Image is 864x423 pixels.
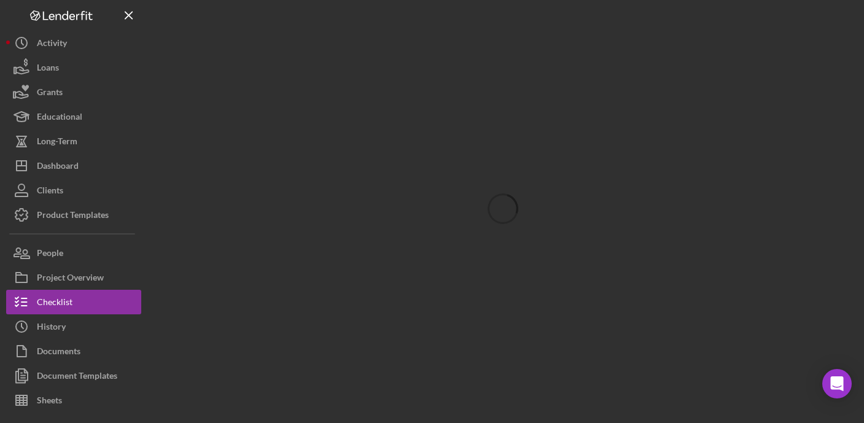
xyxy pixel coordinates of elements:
button: Checklist [6,290,141,314]
div: History [37,314,66,342]
button: Product Templates [6,203,141,227]
button: Long-Term [6,129,141,153]
button: Documents [6,339,141,363]
button: Loans [6,55,141,80]
button: Clients [6,178,141,203]
div: Checklist [37,290,72,317]
div: Activity [37,31,67,58]
button: Project Overview [6,265,141,290]
button: Grants [6,80,141,104]
button: Sheets [6,388,141,413]
div: Sheets [37,388,62,416]
div: Long-Term [37,129,77,157]
div: Project Overview [37,265,104,293]
div: Educational [37,104,82,132]
button: History [6,314,141,339]
div: Dashboard [37,153,79,181]
div: Documents [37,339,80,367]
div: Grants [37,80,63,107]
div: Product Templates [37,203,109,230]
button: People [6,241,141,265]
div: Clients [37,178,63,206]
div: Loans [37,55,59,83]
button: Activity [6,31,141,55]
div: Open Intercom Messenger [822,369,852,398]
div: Document Templates [37,363,117,391]
button: Document Templates [6,363,141,388]
button: Dashboard [6,153,141,178]
div: People [37,241,63,268]
button: Educational [6,104,141,129]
